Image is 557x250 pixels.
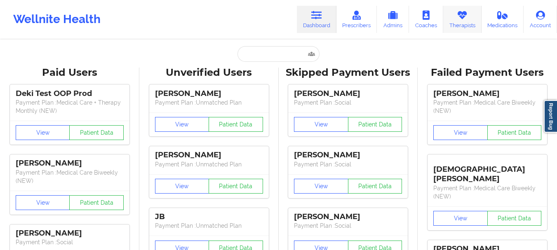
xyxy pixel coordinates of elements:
p: Payment Plan : Social [294,222,402,230]
button: View [16,195,70,210]
p: Payment Plan : Unmatched Plan [155,222,263,230]
div: [PERSON_NAME] [294,212,402,222]
div: Failed Payment Users [423,66,551,79]
a: Therapists [443,6,482,33]
div: [DEMOGRAPHIC_DATA][PERSON_NAME] [433,159,541,184]
button: Patient Data [487,211,542,226]
div: [PERSON_NAME] [16,159,124,168]
div: Paid Users [6,66,134,79]
p: Payment Plan : Medical Care Biweekly (NEW) [16,168,124,185]
a: Coaches [409,6,443,33]
button: View [433,211,488,226]
a: Admins [377,6,409,33]
a: Medications [482,6,524,33]
button: View [294,179,348,194]
div: Skipped Payment Users [284,66,412,79]
button: Patient Data [348,179,402,194]
div: Deki Test OOP Prod [16,89,124,98]
button: Patient Data [487,125,542,140]
div: [PERSON_NAME] [433,89,541,98]
button: View [16,125,70,140]
div: [PERSON_NAME] [294,150,402,160]
p: Payment Plan : Social [294,98,402,107]
p: Payment Plan : Social [294,160,402,168]
p: Payment Plan : Social [16,238,124,246]
a: Report Bug [544,100,557,133]
button: Patient Data [69,125,124,140]
div: JB [155,212,263,222]
div: Unverified Users [145,66,273,79]
button: View [433,125,488,140]
p: Payment Plan : Medical Care + Therapy Monthly (NEW) [16,98,124,115]
button: Patient Data [69,195,124,210]
a: Dashboard [297,6,336,33]
div: [PERSON_NAME] [155,89,263,98]
a: Prescribers [336,6,377,33]
button: View [294,117,348,132]
p: Payment Plan : Medical Care Biweekly (NEW) [433,184,541,201]
div: [PERSON_NAME] [155,150,263,160]
button: Patient Data [348,117,402,132]
p: Payment Plan : Unmatched Plan [155,98,263,107]
div: [PERSON_NAME] [294,89,402,98]
p: Payment Plan : Unmatched Plan [155,160,263,168]
button: Patient Data [209,117,263,132]
div: [PERSON_NAME] [16,229,124,238]
a: Account [524,6,557,33]
p: Payment Plan : Medical Care Biweekly (NEW) [433,98,541,115]
button: View [155,179,209,194]
button: Patient Data [209,179,263,194]
button: View [155,117,209,132]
